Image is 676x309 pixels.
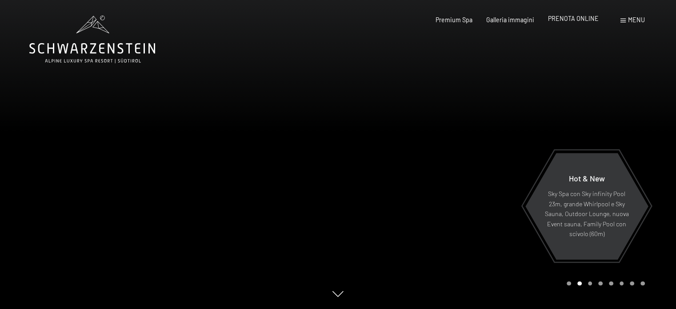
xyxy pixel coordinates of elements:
div: Carousel Page 5 [609,281,613,286]
div: Carousel Page 6 [620,281,624,286]
a: Premium Spa [436,16,472,24]
a: Galleria immagini [486,16,534,24]
a: Hot & New Sky Spa con Sky infinity Pool 23m, grande Whirlpool e Sky Sauna, Outdoor Lounge, nuova ... [524,152,648,260]
div: Carousel Page 3 [588,281,592,286]
div: Carousel Page 2 (Current Slide) [577,281,582,286]
div: Carousel Pagination [564,281,644,286]
p: Sky Spa con Sky infinity Pool 23m, grande Whirlpool e Sky Sauna, Outdoor Lounge, nuova Event saun... [544,189,629,239]
span: Hot & New [568,173,604,183]
a: PRENOTA ONLINE [548,15,599,22]
span: Menu [628,16,645,24]
div: Carousel Page 8 [640,281,645,286]
div: Carousel Page 4 [598,281,603,286]
div: Carousel Page 1 [567,281,571,286]
div: Carousel Page 7 [630,281,634,286]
